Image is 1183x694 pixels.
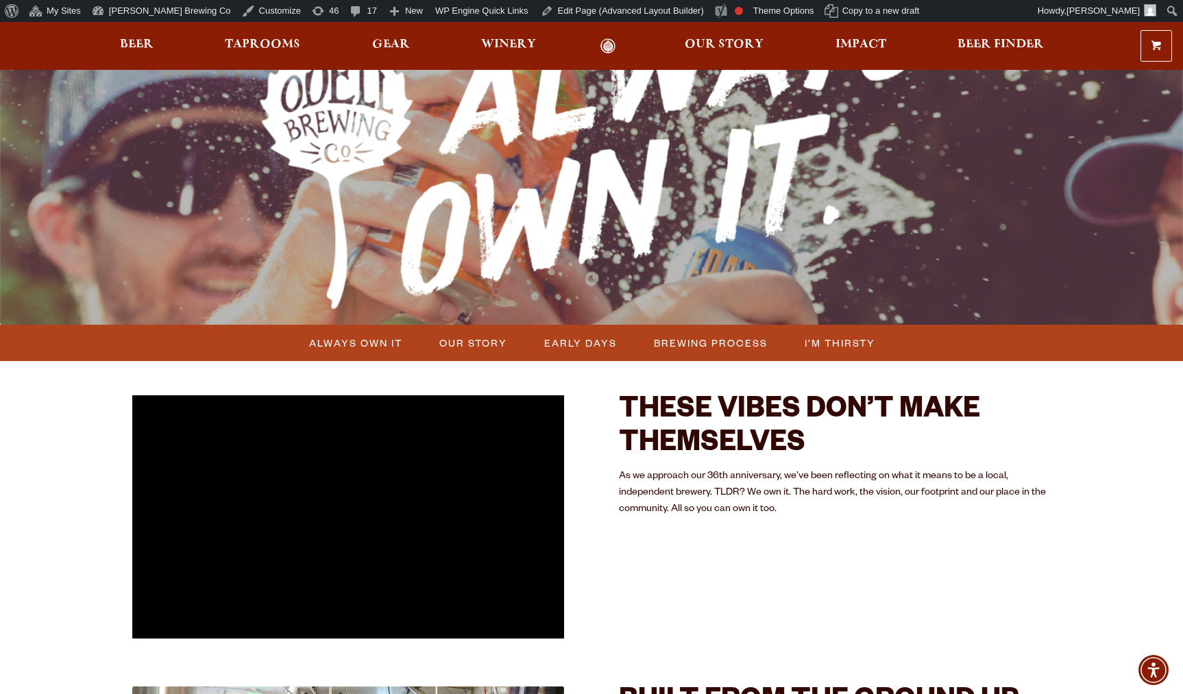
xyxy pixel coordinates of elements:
a: Impact [827,38,895,54]
a: I’m Thirsty [796,333,882,353]
span: Beer Finder [958,39,1044,50]
a: Always Own It [301,333,409,353]
span: Impact [836,39,886,50]
a: Winery [472,38,545,54]
a: Taprooms [216,38,309,54]
div: Accessibility Menu [1138,655,1169,685]
a: Early Days [536,333,624,353]
a: Gear [363,38,419,54]
a: Our Story [431,333,514,353]
span: Brewing Process [654,333,768,353]
span: Gear [372,39,410,50]
span: Winery [481,39,536,50]
p: As we approach our 36th anniversary, we’ve been reflecting on what it means to be a local, indepe... [619,469,1051,518]
span: Our Story [685,39,764,50]
span: Early Days [544,333,617,353]
a: Odell Home [582,38,633,54]
span: I’m Thirsty [805,333,875,353]
a: Beer [111,38,162,54]
span: Beer [120,39,154,50]
iframe: "Always Own It" Odell Brewing [132,395,564,638]
div: Focus keyphrase not set [735,7,743,15]
a: Beer Finder [949,38,1053,54]
span: Our Story [439,333,507,353]
span: [PERSON_NAME] [1066,5,1140,16]
h2: THESE VIBES DON’T MAKE THEMSELVES [619,395,1051,462]
a: Brewing Process [646,333,775,353]
span: Taprooms [225,39,300,50]
span: Always Own It [309,333,402,353]
a: Our Story [676,38,772,54]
